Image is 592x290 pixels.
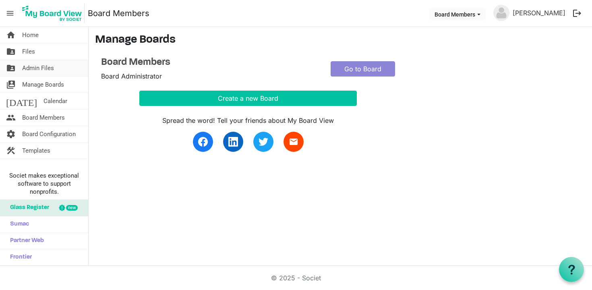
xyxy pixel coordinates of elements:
span: Board Administrator [101,72,162,80]
a: Board Members [88,5,149,21]
span: Board Configuration [22,126,76,142]
span: Societ makes exceptional software to support nonprofits. [4,172,85,196]
span: Glass Register [6,200,49,216]
span: Calendar [43,93,67,109]
a: Board Members [101,57,319,68]
button: Create a new Board [139,91,357,106]
span: switch_account [6,77,16,93]
button: logout [569,5,586,22]
span: Sumac [6,216,29,232]
img: no-profile-picture.svg [493,5,509,21]
a: [PERSON_NAME] [509,5,569,21]
span: menu [2,6,18,21]
img: twitter.svg [259,137,268,147]
span: Manage Boards [22,77,64,93]
span: settings [6,126,16,142]
img: linkedin.svg [228,137,238,147]
span: Admin Files [22,60,54,76]
span: email [289,137,298,147]
a: © 2025 - Societ [271,274,321,282]
span: folder_shared [6,43,16,60]
span: people [6,110,16,126]
span: Frontier [6,249,32,265]
a: Go to Board [331,61,395,77]
a: My Board View Logo [20,3,88,23]
button: Board Members dropdownbutton [429,8,486,20]
img: facebook.svg [198,137,208,147]
span: construction [6,143,16,159]
span: home [6,27,16,43]
span: Board Members [22,110,65,126]
a: email [284,132,304,152]
h3: Manage Boards [95,33,586,47]
span: Home [22,27,39,43]
div: new [66,205,78,211]
span: folder_shared [6,60,16,76]
span: Files [22,43,35,60]
span: Partner Web [6,233,44,249]
span: Templates [22,143,50,159]
div: Spread the word! Tell your friends about My Board View [139,116,357,125]
img: My Board View Logo [20,3,85,23]
span: [DATE] [6,93,37,109]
